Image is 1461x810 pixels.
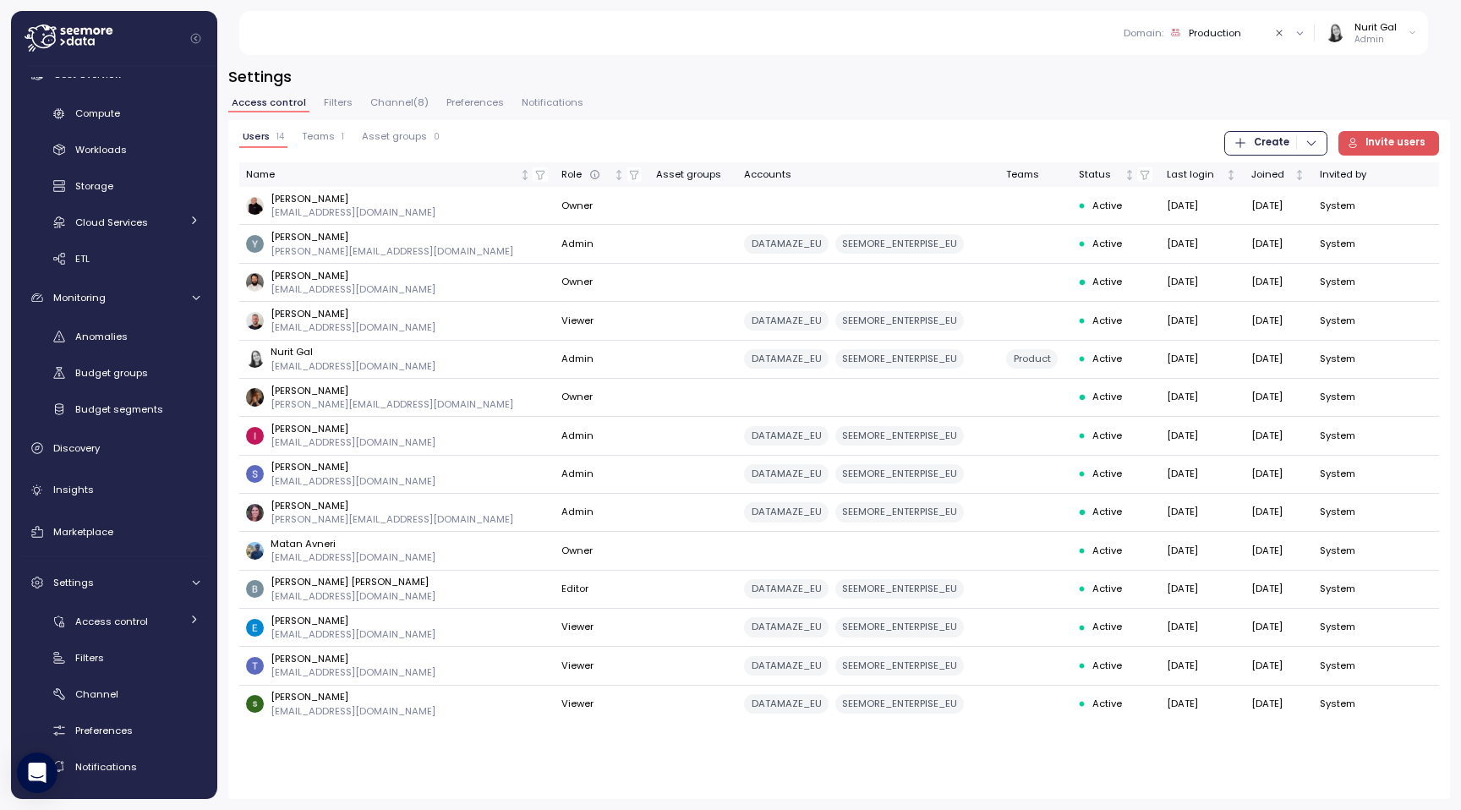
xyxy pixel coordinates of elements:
img: ACg8ocLvvornSZte8hykj4Ql_Uo4KADYwCbdhP6l2wzgeKKnI41QWxw=s96-c [246,312,264,330]
span: Notifications [75,760,137,774]
td: System [1313,609,1381,647]
td: Admin [555,417,648,455]
td: System [1313,341,1381,379]
a: Storage [18,172,211,200]
td: [DATE] [1245,264,1313,302]
td: [DATE] [1159,225,1244,263]
p: Admin [1354,34,1397,46]
p: [EMAIL_ADDRESS][DOMAIN_NAME] [271,205,435,219]
span: Filters [75,651,104,665]
td: [DATE] [1159,264,1244,302]
img: ACg8ocIPEMj17Ty1s-Y191xT0At6vmDgydd0EUuD2MPS7QtM2_nxuA=s96-c [246,657,264,675]
td: [DATE] [1245,647,1313,685]
td: [DATE] [1245,225,1313,263]
a: Filters [18,644,211,672]
span: Active [1092,467,1122,482]
td: Owner [555,187,648,225]
td: [DATE] [1245,532,1313,570]
span: Discovery [53,441,100,455]
td: Owner [555,532,648,570]
th: StatusNot sorted [1072,162,1159,187]
p: [PERSON_NAME] [271,652,435,665]
th: Last loginNot sorted [1159,162,1244,187]
div: Status [1079,167,1120,183]
p: [EMAIL_ADDRESS][DOMAIN_NAME] [271,589,435,603]
a: Settings [18,566,211,599]
span: Workloads [75,143,127,156]
a: Anomalies [18,323,211,351]
a: Workloads [18,136,211,164]
span: Active [1092,697,1122,712]
div: DATAMAZE_EU [744,617,828,637]
td: Owner [555,264,648,302]
td: System [1313,264,1381,302]
p: [PERSON_NAME] [271,499,513,512]
span: Users [243,132,270,141]
td: Admin [555,456,648,494]
div: Invited by [1320,167,1374,183]
td: [DATE] [1245,686,1313,723]
div: Not sorted [519,169,531,181]
td: [DATE] [1245,379,1313,417]
p: [EMAIL_ADDRESS][DOMAIN_NAME] [271,704,435,718]
p: 1 [342,131,344,143]
span: Access control [232,98,306,107]
p: Nurit Gal [271,345,435,358]
span: Preferences [75,724,133,737]
span: Storage [75,179,113,193]
button: Collapse navigation [185,32,206,45]
p: Matan Avneri [271,537,435,550]
td: Viewer [555,302,648,340]
td: [DATE] [1159,379,1244,417]
span: Cloud Services [75,216,148,229]
p: [PERSON_NAME][EMAIL_ADDRESS][DOMAIN_NAME] [271,397,513,411]
span: Compute [75,107,120,120]
div: Role [561,167,610,183]
span: Budget segments [75,402,163,416]
button: Invite users [1338,131,1440,156]
div: Open Intercom Messenger [17,753,57,793]
td: [DATE] [1245,609,1313,647]
div: Not sorted [1225,169,1237,181]
div: SEEMORE_ENTERPISE_EU [835,311,964,331]
p: [EMAIL_ADDRESS][DOMAIN_NAME] [271,435,435,449]
td: Viewer [555,609,648,647]
button: Create [1224,131,1327,156]
div: Last login [1167,167,1223,183]
div: SEEMORE_ENTERPISE_EU [835,694,964,714]
img: ACg8ocLDuIZlR5f2kIgtapDwVC7yp445s3OgbrQTIAV7qYj8P05r5pI=s96-c [246,504,264,522]
div: Not sorted [1294,169,1305,181]
td: System [1313,494,1381,532]
p: [EMAIL_ADDRESS][DOMAIN_NAME] [271,550,435,564]
span: Preferences [446,98,504,107]
img: ACg8ocLCy7HMj59gwelRyEldAl2GQfy23E10ipDNf0SDYCnD3y85RA=s96-c [246,465,264,483]
td: Viewer [555,647,648,685]
a: Cloud Services [18,208,211,236]
span: Active [1092,199,1122,214]
img: ACg8ocLFKfaHXE38z_35D9oG4qLrdLeB_OJFy4BOGq8JL8YSOowJeg=s96-c [246,388,264,406]
img: ALV-UjUlNUZ9mvm4TfbIlxrPMCminNbPU5187EZaKUzYJxdj7WkZLT6SlSpDw-4KylEPvhqY1aSQNJoiu9R1uxHBGfNdU18kc... [246,197,264,215]
p: 14 [276,131,284,143]
td: System [1313,647,1381,685]
p: [PERSON_NAME] [271,690,435,703]
div: Production [1189,26,1241,40]
td: System [1313,532,1381,570]
span: Access control [75,615,148,628]
div: DATAMAZE_EU [744,426,828,446]
img: ACg8ocKvqwnLMA34EL5-0z6HW-15kcrLxT5Mmx2M21tMPLYJnykyAQ=s96-c [246,235,264,253]
a: Insights [18,473,211,507]
th: JoinedNot sorted [1245,162,1313,187]
p: [PERSON_NAME] [271,384,513,397]
p: [PERSON_NAME] [271,307,435,320]
div: SEEMORE_ENTERPISE_EU [835,617,964,637]
img: ACg8ocIVugc3DtI--ID6pffOeA5XcvoqExjdOmyrlhjOptQpqjom7zQ=s96-c [246,350,264,368]
div: Product [1006,349,1057,369]
span: Active [1092,429,1122,444]
img: ACg8ocKLuhHFaZBJRg6H14Zm3JrTaqN1bnDy5ohLcNYWE-rfMITsOg=s96-c [246,427,264,445]
img: ALV-UjXVqcR2QOqTyWaoyvfR9HwQsacYbfdEkG4atPqZpDLNnNny-zgoBdZB2N_oe_nYPmBFYRHwIzQkQVDAgXpSnD3WjeA9V... [246,542,264,560]
td: [DATE] [1159,571,1244,609]
div: Asset groups [656,167,731,183]
td: [DATE] [1159,302,1244,340]
td: [DATE] [1245,341,1313,379]
a: Discovery [18,431,211,465]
